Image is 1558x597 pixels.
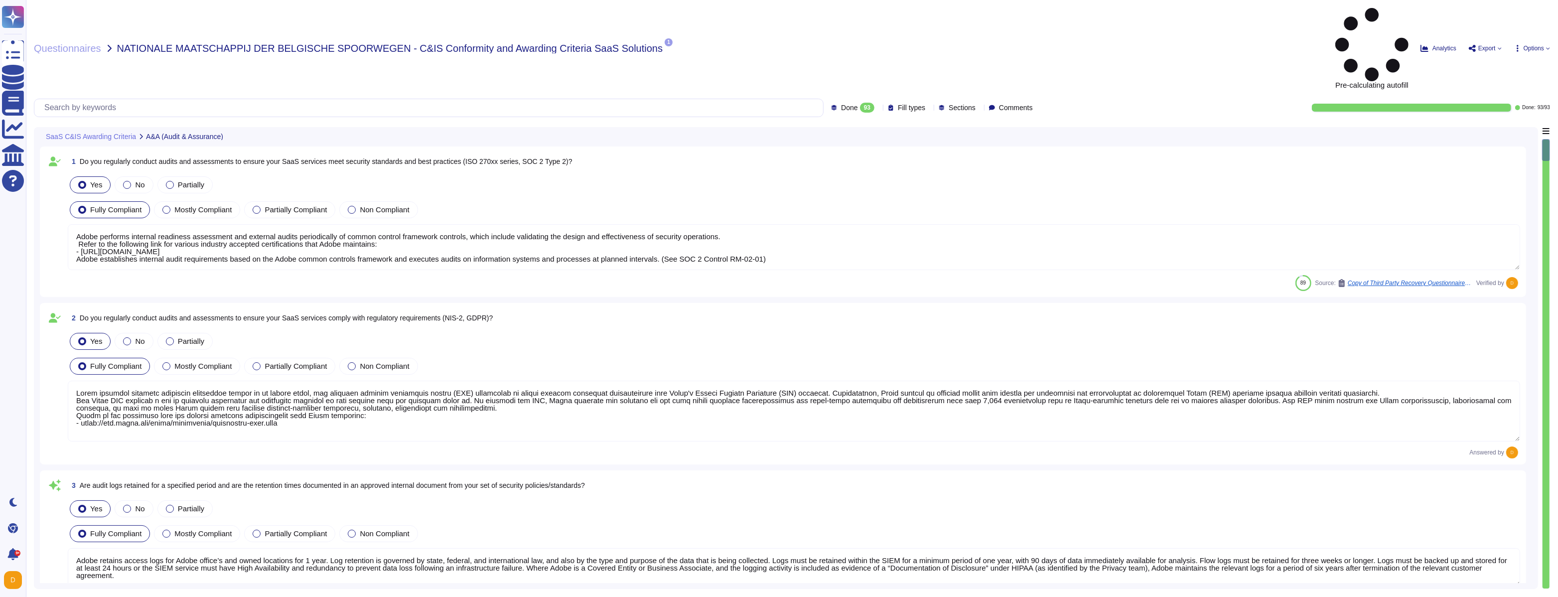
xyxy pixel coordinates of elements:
[665,38,673,46] span: 1
[178,337,204,345] span: Partially
[898,104,925,111] span: Fill types
[174,205,232,214] span: Mostly Compliant
[265,205,327,214] span: Partially Compliant
[841,104,857,111] span: Done
[1522,105,1536,110] span: Done:
[68,314,76,321] span: 2
[265,362,327,370] span: Partially Compliant
[360,529,409,538] span: Non Compliant
[1432,45,1456,51] span: Analytics
[360,205,409,214] span: Non Compliant
[174,529,232,538] span: Mostly Compliant
[117,43,663,53] span: NATIONALE MAATSCHAPPIJ DER BELGISCHE SPOORWEGEN - C&IS Conformity and Awarding Criteria SaaS Solu...
[1478,45,1496,51] span: Export
[360,362,409,370] span: Non Compliant
[860,103,874,113] div: 93
[90,362,142,370] span: Fully Compliant
[178,180,204,189] span: Partially
[1524,45,1544,51] span: Options
[174,362,232,370] span: Mostly Compliant
[34,43,101,53] span: Questionnaires
[68,482,76,489] span: 3
[4,571,22,589] img: user
[265,529,327,538] span: Partially Compliant
[178,504,204,513] span: Partially
[146,133,223,140] span: A&A (Audit & Assurance)
[1300,280,1306,286] span: 89
[1506,277,1518,289] img: user
[1420,44,1456,52] button: Analytics
[80,314,493,322] span: Do you regularly conduct audits and assessments to ensure your SaaS services comply with regulato...
[46,133,136,140] span: SaaS C&IS Awarding Criteria
[135,180,144,189] span: No
[1538,105,1550,110] span: 93 / 93
[1476,280,1504,286] span: Verified by
[14,550,20,556] div: 9+
[68,224,1520,270] textarea: Adobe performs internal readiness assessment and external audits periodically of common control f...
[90,337,102,345] span: Yes
[1506,447,1518,458] img: user
[68,548,1520,587] textarea: Adobe retains access logs for Adobe office’s and owned locations for 1 year. Log retention is gov...
[135,504,144,513] span: No
[2,569,29,591] button: user
[999,104,1033,111] span: Comments
[949,104,976,111] span: Sections
[1335,8,1409,89] span: Pre-calculating autofill
[90,529,142,538] span: Fully Compliant
[1315,279,1472,287] span: Source:
[39,99,823,117] input: Search by keywords
[90,180,102,189] span: Yes
[80,157,572,165] span: Do you regularly conduct audits and assessments to ensure your SaaS services meet security standa...
[80,481,585,489] span: Are audit logs retained for a specified period and are the retention times documented in an appro...
[90,504,102,513] span: Yes
[1470,449,1504,455] span: Answered by
[135,337,144,345] span: No
[68,381,1520,442] textarea: Lorem ipsumdol sitametc adipiscin elitseddoe tempor in ut labore etdol, mag aliquaen adminim veni...
[90,205,142,214] span: Fully Compliant
[68,158,76,165] span: 1
[1348,280,1472,286] span: Copy of Third Party Recovery Questionnaire Sent [DATE] (1)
